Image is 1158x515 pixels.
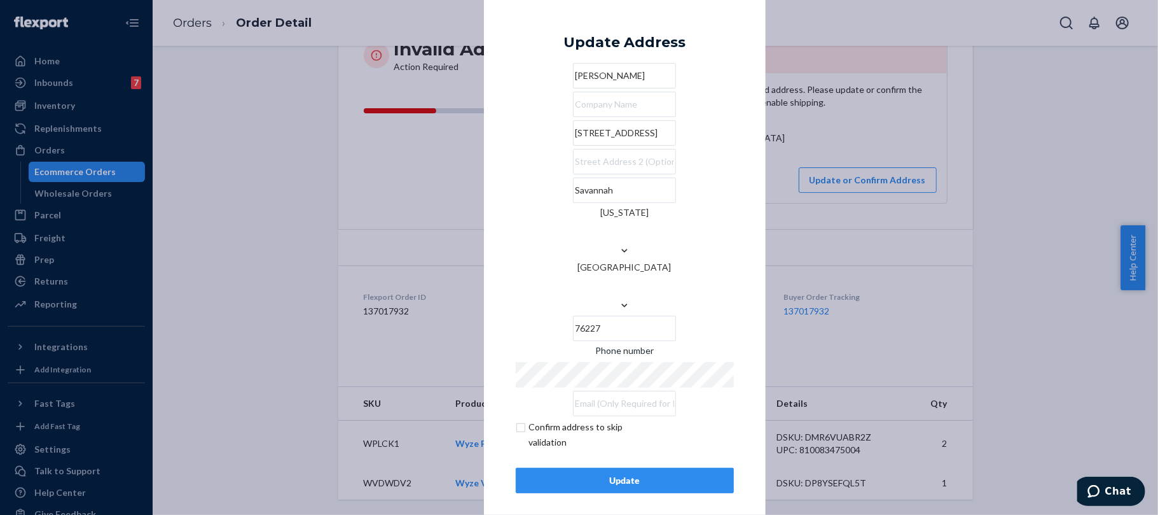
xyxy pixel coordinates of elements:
[624,219,625,244] input: [US_STATE]
[573,391,676,416] input: Email (Only Required for International)
[573,63,676,88] input: First & Last Name
[563,34,686,50] div: Update Address
[573,120,676,146] input: Street Address
[516,468,734,493] button: Update
[516,206,734,219] div: [US_STATE]
[573,149,676,174] input: Street Address 2 (Optional)
[527,474,723,487] div: Update
[595,344,654,362] span: Phone number
[516,261,734,274] div: [GEOGRAPHIC_DATA]
[573,316,676,341] input: ZIP Code
[624,274,625,299] input: [GEOGRAPHIC_DATA]
[573,178,676,203] input: City
[1077,477,1145,509] iframe: Opens a widget where you can chat to one of our agents
[573,92,676,117] input: Company Name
